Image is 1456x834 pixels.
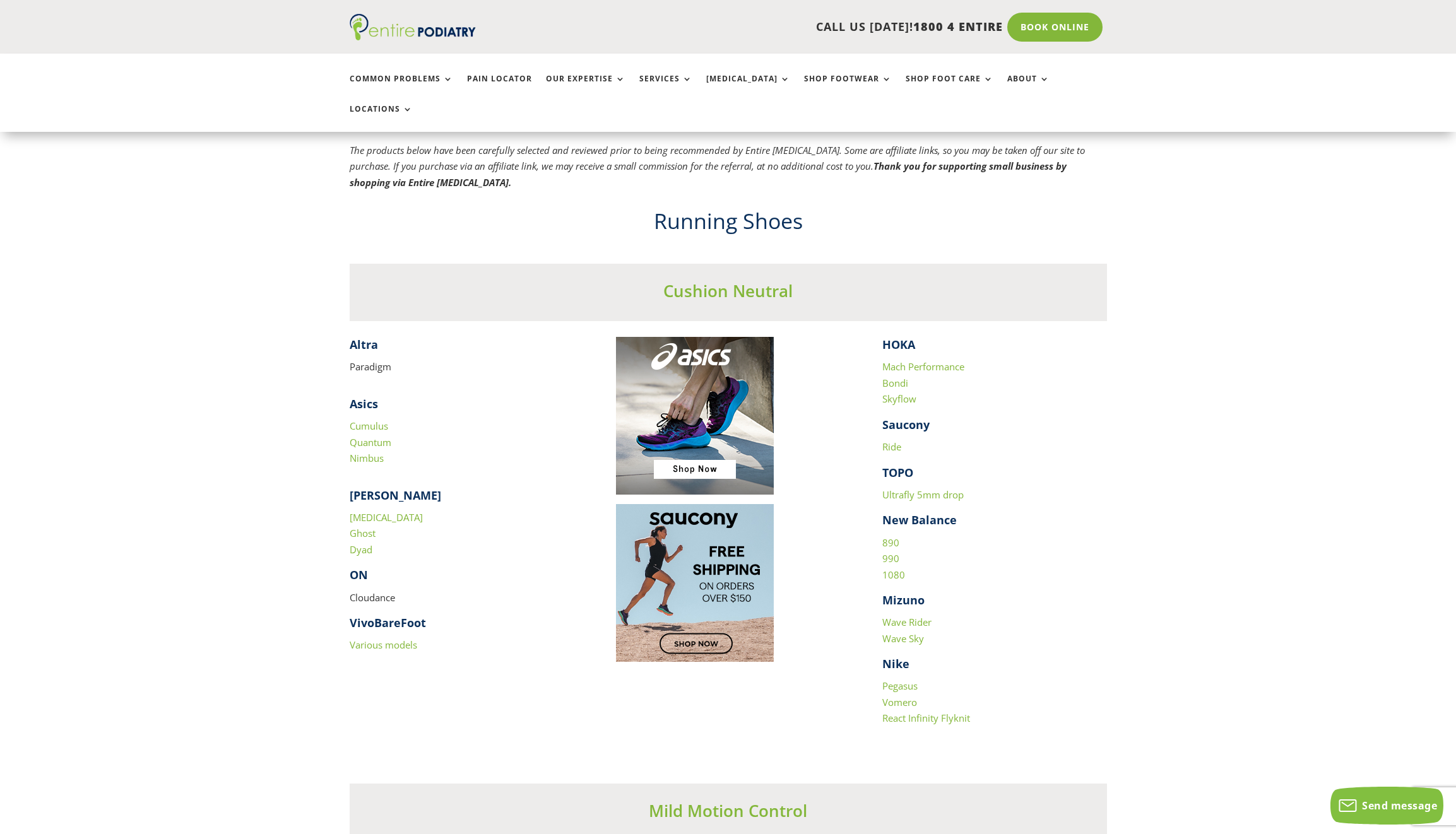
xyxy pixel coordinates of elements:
button: Send message [1330,787,1443,825]
a: Wave Sky [882,632,924,645]
em: The products below have been carefully selected and reviewed prior to being recommended by Entire... [350,144,1085,189]
a: Ultrafly 5mm drop [882,488,964,501]
a: Pegasus [882,679,918,692]
a: Cumulus [350,420,388,432]
a: Services [639,74,692,102]
p: Cloudance [350,590,574,616]
a: About [1007,74,1050,102]
a: Vomero [882,696,917,708]
strong: [PERSON_NAME] [350,488,441,503]
a: Pain Locator [467,74,532,102]
strong: Mizuno [882,592,925,608]
a: Various models [350,638,417,651]
a: Common Problems [350,74,453,102]
strong: Asics [350,396,378,411]
a: Entire Podiatry [350,30,476,43]
strong: Thank you for supporting small business by shopping via Entire [MEDICAL_DATA]. [350,160,1067,189]
a: 1080 [882,568,905,581]
img: logo (1) [350,14,476,40]
h2: Running Shoes [350,206,1107,243]
a: React Infinity Flyknit [882,712,970,724]
a: Shop Footwear [804,74,892,102]
a: [MEDICAL_DATA] [350,511,423,524]
h3: Cushion Neutral [350,279,1107,308]
a: Quantum [350,436,391,449]
p: Paradigm [350,359,574,375]
strong: Nike [882,656,909,671]
a: Dyad [350,543,372,556]
strong: Altra [350,337,378,352]
strong: ON [350,567,368,582]
p: CALL US [DATE]! [524,19,1003,35]
span: Send message [1362,799,1437,813]
a: Book Online [1007,13,1103,42]
a: [MEDICAL_DATA] [706,74,790,102]
a: Locations [350,105,413,132]
span: 1800 4 ENTIRE [913,19,1003,34]
strong: TOPO [882,465,913,480]
a: Shop Foot Care [906,74,993,102]
strong: New Balance [882,512,957,527]
strong: HOKA [882,337,915,352]
h3: Mild Motion Control [350,799,1107,828]
strong: VivoBareFoot [350,615,426,630]
a: Bondi [882,377,908,389]
h4: ​ [350,337,574,359]
a: Wave Rider [882,616,932,628]
img: Image to click to buy ASIC shoes online [616,337,774,495]
a: Mach Performance [882,360,964,373]
a: Nimbus [350,452,384,464]
a: Ghost [350,527,376,539]
strong: Saucony [882,417,930,432]
a: Ride [882,440,901,453]
a: Skyflow [882,392,916,405]
a: Our Expertise [546,74,625,102]
a: 890 [882,536,899,549]
a: 990 [882,552,899,565]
